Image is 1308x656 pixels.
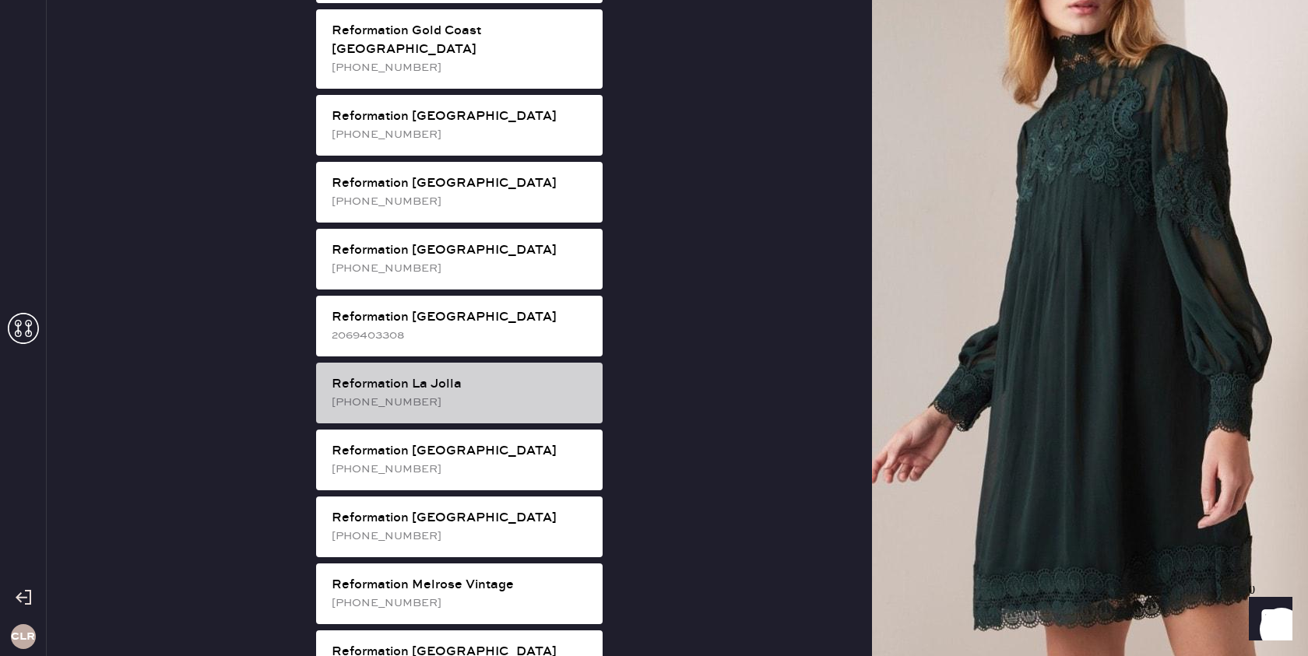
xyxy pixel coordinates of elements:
[332,576,590,595] div: Reformation Melrose Vintage
[332,375,590,394] div: Reformation La Jolla
[332,260,590,277] div: [PHONE_NUMBER]
[332,22,590,59] div: Reformation Gold Coast [GEOGRAPHIC_DATA]
[332,461,590,478] div: [PHONE_NUMBER]
[332,595,590,612] div: [PHONE_NUMBER]
[332,174,590,193] div: Reformation [GEOGRAPHIC_DATA]
[332,308,590,327] div: Reformation [GEOGRAPHIC_DATA]
[332,107,590,126] div: Reformation [GEOGRAPHIC_DATA]
[332,509,590,528] div: Reformation [GEOGRAPHIC_DATA]
[332,327,590,344] div: 2069403308
[332,126,590,143] div: [PHONE_NUMBER]
[332,442,590,461] div: Reformation [GEOGRAPHIC_DATA]
[11,631,35,642] h3: CLR
[332,394,590,411] div: [PHONE_NUMBER]
[332,59,590,76] div: [PHONE_NUMBER]
[332,193,590,210] div: [PHONE_NUMBER]
[332,528,590,545] div: [PHONE_NUMBER]
[1234,586,1301,653] iframe: Front Chat
[332,241,590,260] div: Reformation [GEOGRAPHIC_DATA]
